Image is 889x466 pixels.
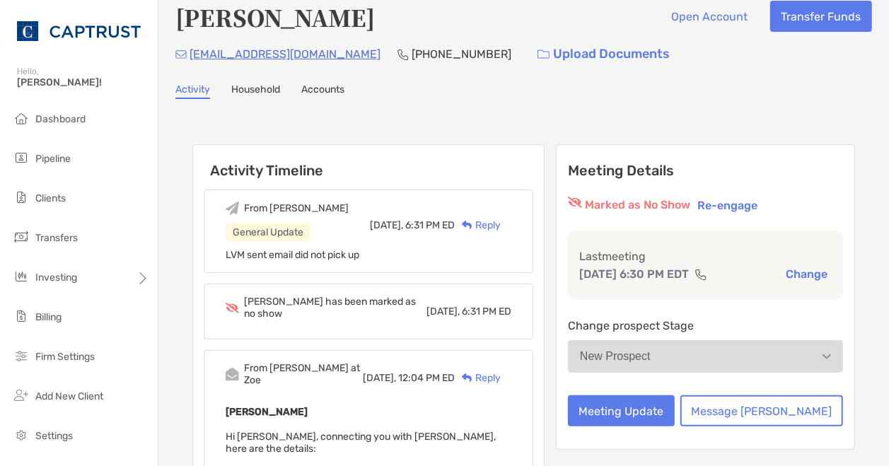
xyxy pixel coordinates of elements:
span: Settings [35,430,73,442]
span: 6:31 PM ED [462,305,511,318]
p: Last meeting [579,247,832,265]
img: Phone Icon [397,49,409,60]
div: General Update [226,223,310,241]
a: Activity [175,83,210,99]
button: Meeting Update [568,395,675,426]
div: [PERSON_NAME] has been marked as no show [244,296,426,320]
span: Firm Settings [35,351,95,363]
p: Marked as No Show [585,197,690,214]
img: billing icon [13,308,30,325]
p: [DATE] 6:30 PM EDT [579,265,689,283]
img: firm-settings icon [13,347,30,364]
div: New Prospect [580,350,651,363]
button: Message [PERSON_NAME] [680,395,843,426]
img: add_new_client icon [13,387,30,404]
span: [DATE], [426,305,460,318]
img: CAPTRUST Logo [17,6,141,57]
a: Accounts [301,83,344,99]
img: Email Icon [175,50,187,59]
span: [DATE], [363,372,396,384]
img: transfers icon [13,228,30,245]
button: Re-engage [693,197,762,214]
button: Transfer Funds [770,1,872,32]
div: From [PERSON_NAME] at Zoe [244,362,363,386]
span: [PERSON_NAME]! [17,76,149,88]
span: LVM sent email did not pick up [226,249,359,261]
span: Transfers [35,232,78,244]
a: Upload Documents [528,39,679,69]
b: [PERSON_NAME] [226,406,308,418]
h4: [PERSON_NAME] [175,1,375,33]
img: red eyr [568,197,582,208]
button: Change [781,267,832,281]
div: Reply [455,218,501,233]
span: Pipeline [35,153,71,165]
img: investing icon [13,268,30,285]
img: Event icon [226,202,239,215]
p: Change prospect Stage [568,317,843,334]
div: From [PERSON_NAME] [244,202,349,214]
span: Investing [35,272,77,284]
span: 6:31 PM ED [405,219,455,231]
a: Household [231,83,280,99]
img: Reply icon [462,221,472,230]
span: Clients [35,192,66,204]
span: [DATE], [370,219,403,231]
div: Reply [455,371,501,385]
img: Event icon [226,303,239,313]
button: New Prospect [568,340,843,373]
img: dashboard icon [13,110,30,127]
img: clients icon [13,189,30,206]
img: settings icon [13,426,30,443]
img: Open dropdown arrow [823,354,831,359]
img: button icon [538,49,550,59]
span: Add New Client [35,390,103,402]
img: Event icon [226,368,239,381]
p: Meeting Details [568,162,843,180]
h6: Activity Timeline [193,145,544,179]
button: Open Account [661,1,759,32]
p: [EMAIL_ADDRESS][DOMAIN_NAME] [190,45,380,63]
img: Reply icon [462,373,472,383]
span: 12:04 PM ED [398,372,455,384]
img: communication type [695,269,707,280]
img: pipeline icon [13,149,30,166]
span: Dashboard [35,113,86,125]
p: [PHONE_NUMBER] [412,45,511,63]
span: Billing [35,311,62,323]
